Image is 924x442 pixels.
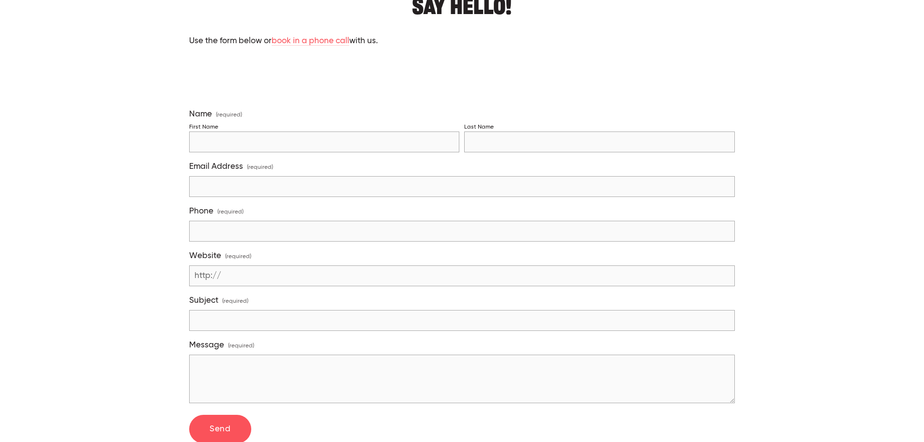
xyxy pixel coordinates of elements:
span: http:// [190,265,226,286]
span: Name [189,109,212,119]
span: Subject [189,295,218,306]
div: First Name [189,124,218,131]
a: book in a phone call [272,37,349,46]
span: Phone [189,206,213,216]
span: (required) [222,295,248,308]
span: (required) [247,161,273,174]
span: (required) [217,206,243,219]
span: Message [189,340,224,350]
div: Last Name [464,124,494,131]
span: (required) [225,250,251,263]
p: Use the form below or with us. [189,35,735,48]
span: Send [210,425,230,433]
span: Website [189,251,221,261]
span: (required) [228,340,254,353]
span: Email Address [189,162,243,172]
span: (required) [216,112,242,118]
